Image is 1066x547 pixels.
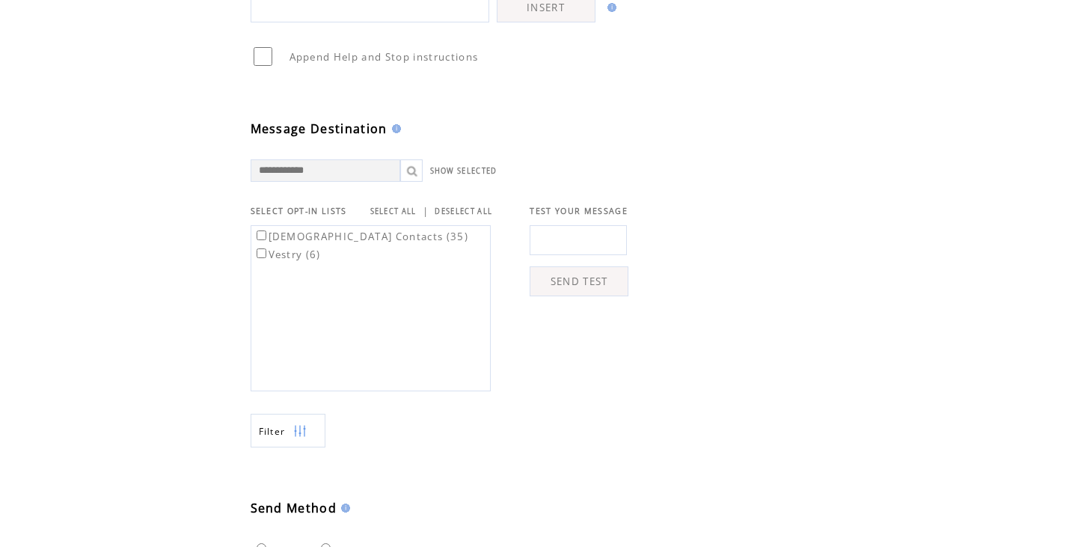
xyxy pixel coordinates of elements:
img: help.gif [388,124,401,133]
span: Message Destination [251,120,388,137]
label: [DEMOGRAPHIC_DATA] Contacts (35) [254,230,469,243]
a: DESELECT ALL [435,207,492,216]
a: SHOW SELECTED [430,166,497,176]
input: [DEMOGRAPHIC_DATA] Contacts (35) [257,230,266,240]
label: Vestry (6) [254,248,321,261]
span: | [423,204,429,218]
img: help.gif [603,3,616,12]
span: Send Method [251,500,337,516]
span: Show filters [259,425,286,438]
span: SELECT OPT-IN LISTS [251,206,347,216]
a: SELECT ALL [370,207,417,216]
img: help.gif [337,504,350,513]
a: SEND TEST [530,266,628,296]
img: filters.png [293,415,307,448]
input: Vestry (6) [257,248,266,258]
a: Filter [251,414,325,447]
span: TEST YOUR MESSAGE [530,206,628,216]
span: Append Help and Stop instructions [290,50,479,64]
